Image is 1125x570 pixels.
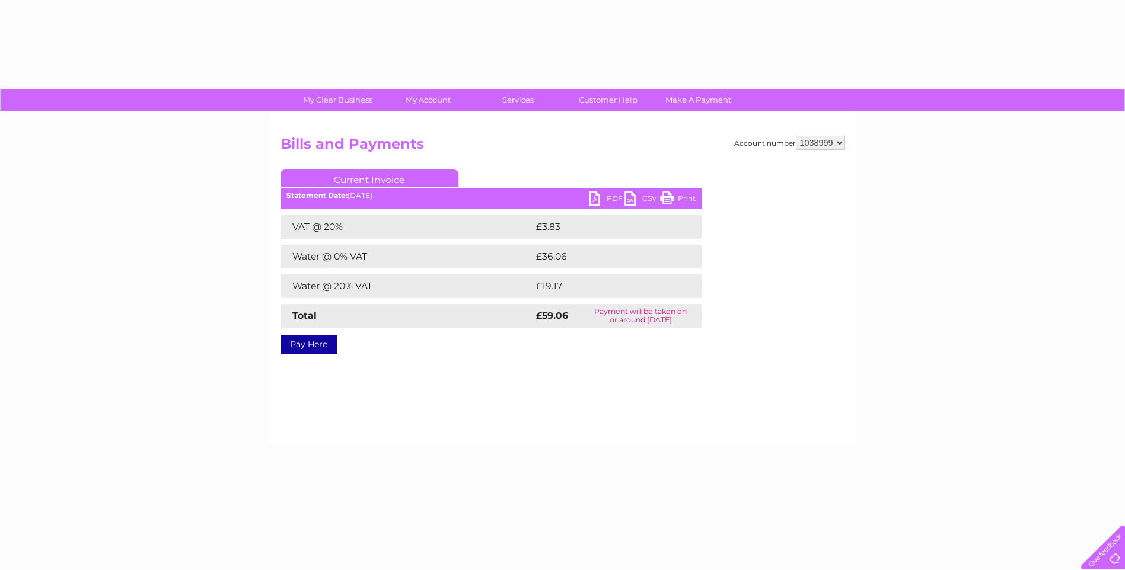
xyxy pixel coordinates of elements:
a: Make A Payment [649,89,747,111]
b: Statement Date: [286,191,348,200]
a: PDF [589,191,624,209]
a: Services [469,89,567,111]
td: Water @ 20% VAT [281,274,533,298]
div: Account number [734,136,845,150]
td: Water @ 0% VAT [281,245,533,268]
td: VAT @ 20% [281,215,533,239]
a: My Account [379,89,477,111]
a: Current Invoice [281,169,458,187]
td: £36.06 [533,245,678,268]
a: CSV [624,191,660,209]
strong: £59.06 [536,310,568,321]
td: Payment will be taken on or around [DATE] [580,304,702,328]
td: £3.83 [533,215,674,239]
a: My Clear Business [289,89,387,111]
td: £19.17 [533,274,675,298]
a: Print [660,191,696,209]
strong: Total [292,310,317,321]
a: Customer Help [559,89,657,111]
a: Pay Here [281,335,337,354]
div: [DATE] [281,191,702,200]
h2: Bills and Payments [281,136,845,158]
